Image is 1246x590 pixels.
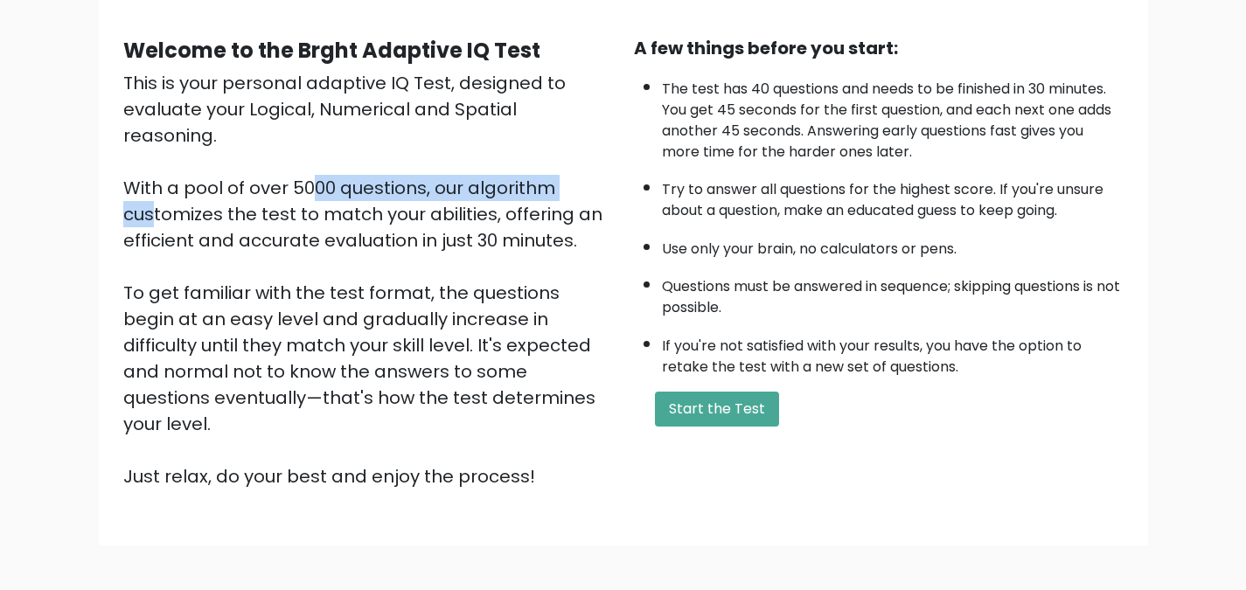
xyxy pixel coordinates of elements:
[662,267,1124,318] li: Questions must be answered in sequence; skipping questions is not possible.
[662,230,1124,260] li: Use only your brain, no calculators or pens.
[662,70,1124,163] li: The test has 40 questions and needs to be finished in 30 minutes. You get 45 seconds for the firs...
[123,70,613,489] div: This is your personal adaptive IQ Test, designed to evaluate your Logical, Numerical and Spatial ...
[123,36,540,65] b: Welcome to the Brght Adaptive IQ Test
[662,327,1124,378] li: If you're not satisfied with your results, you have the option to retake the test with a new set ...
[662,170,1124,221] li: Try to answer all questions for the highest score. If you're unsure about a question, make an edu...
[634,35,1124,61] div: A few things before you start:
[655,392,779,427] button: Start the Test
